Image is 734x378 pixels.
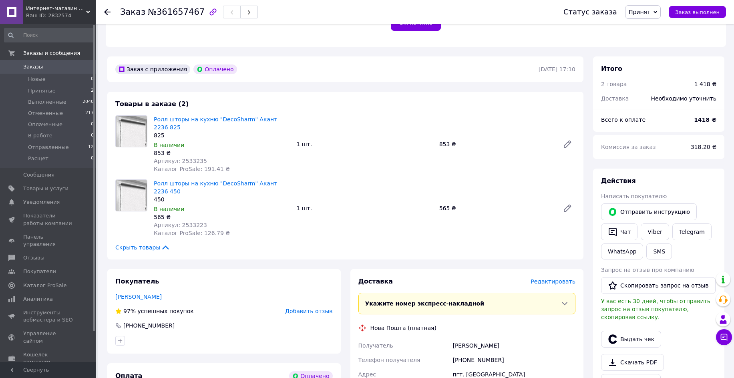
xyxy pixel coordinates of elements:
[23,199,60,206] span: Уведомления
[641,223,669,240] a: Viber
[28,144,69,151] span: Отправленные
[601,203,697,220] button: Отправить инструкцию
[23,63,43,70] span: Заказы
[28,76,46,83] span: Новые
[23,330,74,344] span: Управление сайтом
[601,144,656,150] span: Комиссия за заказ
[436,139,556,150] div: 853 ₴
[115,64,190,74] div: Заказ с приложения
[23,282,66,289] span: Каталог ProSale
[601,65,622,72] span: Итого
[559,200,575,216] a: Редактировать
[85,110,94,117] span: 217
[154,206,184,212] span: В наличии
[28,155,48,162] span: Расщет
[154,222,207,228] span: Артикул: 2533223
[675,9,720,15] span: Заказ выполнен
[23,212,74,227] span: Показатели работы компании
[451,338,577,353] div: [PERSON_NAME]
[23,351,74,366] span: Кошелек компании
[563,8,617,16] div: Статус заказа
[368,324,438,332] div: Нова Пошта (платная)
[601,117,646,123] span: Всего к оплате
[154,213,290,221] div: 565 ₴
[23,254,44,261] span: Отзывы
[115,277,159,285] span: Покупатель
[154,180,277,195] a: Ролл шторы на кухню "DecoSharm" Акант 2236 450
[23,309,74,324] span: Инструменты вебмастера и SEO
[154,142,184,148] span: В наличии
[23,50,80,57] span: Заказы и сообщения
[115,294,162,300] a: [PERSON_NAME]
[154,166,230,172] span: Каталог ProSale: 191.41 ₴
[646,90,721,107] div: Необходимо уточнить
[539,66,575,72] time: [DATE] 17:10
[23,171,54,179] span: Сообщения
[116,180,147,211] img: Ролл шторы на кухню "DecoSharm" Акант 2236 450
[601,193,667,199] span: Написать покупателю
[91,132,94,139] span: 0
[120,7,145,17] span: Заказ
[91,87,94,94] span: 2
[82,99,94,106] span: 2040
[601,95,629,102] span: Доставка
[115,100,189,108] span: Товары в заказе (2)
[559,136,575,152] a: Редактировать
[115,243,170,251] span: Скрыть товары
[646,243,672,259] button: SMS
[694,80,716,88] div: 1 418 ₴
[28,99,66,106] span: Выполненные
[601,298,710,320] span: У вас есть 30 дней, чтобы отправить запрос на отзыв покупателю, скопировав ссылку.
[123,308,136,314] span: 97%
[28,132,52,139] span: В работе
[293,139,436,150] div: 1 шт.
[601,267,694,273] span: Запрос на отзыв про компанию
[601,243,643,259] a: WhatsApp
[293,203,436,214] div: 1 шт.
[716,329,732,345] button: Чат с покупателем
[4,28,95,42] input: Поиск
[154,195,290,203] div: 450
[88,144,94,151] span: 12
[91,121,94,128] span: 0
[358,371,376,378] span: Адрес
[23,296,53,303] span: Аналитика
[193,64,237,74] div: Оплачено
[629,9,650,15] span: Принят
[23,185,68,192] span: Товары и услуги
[601,177,636,185] span: Действия
[154,149,290,157] div: 853 ₴
[672,223,712,240] a: Telegram
[285,308,332,314] span: Добавить отзыв
[104,8,111,16] div: Вернуться назад
[28,121,62,128] span: Оплаченные
[601,354,664,371] a: Скачать PDF
[601,277,716,294] button: Скопировать запрос на отзыв
[116,116,147,147] img: Ролл шторы на кухню "DecoSharm" Акант 2236 825
[451,353,577,367] div: [PHONE_NUMBER]
[358,277,393,285] span: Доставка
[23,268,56,275] span: Покупатели
[601,81,627,87] span: 2 товара
[154,230,230,236] span: Каталог ProSale: 126.79 ₴
[91,155,94,162] span: 0
[148,7,205,17] span: №361657467
[694,117,716,123] b: 1418 ₴
[28,110,63,117] span: Отмененные
[358,342,393,349] span: Получатель
[531,278,575,285] span: Редактировать
[601,331,661,348] button: Выдать чек
[436,203,556,214] div: 565 ₴
[365,300,485,307] span: Укажите номер экспресс-накладной
[91,76,94,83] span: 0
[23,233,74,248] span: Панель управления
[358,357,420,363] span: Телефон получателя
[154,158,207,164] span: Артикул: 2533235
[123,322,175,330] div: [PHONE_NUMBER]
[669,6,726,18] button: Заказ выполнен
[28,87,56,94] span: Принятые
[601,223,637,240] button: Чат
[26,5,86,12] span: Интернет-магазин «Марко»
[154,116,277,131] a: Ролл шторы на кухню "DecoSharm" Акант 2236 825
[115,307,194,315] div: успешных покупок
